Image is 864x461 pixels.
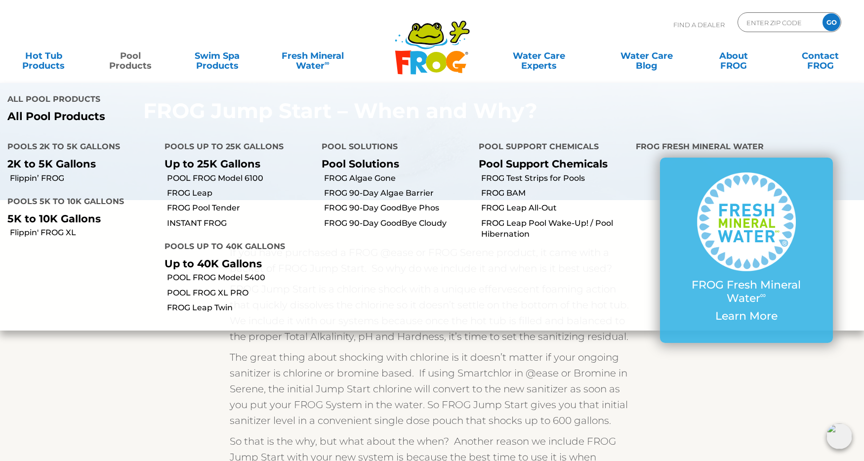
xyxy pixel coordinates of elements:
a: FROG Leap Pool Wake-Up! / Pool Hibernation [481,218,628,240]
a: Swim SpaProducts [184,46,251,66]
a: FROG 90-Day GoodBye Phos [324,203,471,213]
input: GO [823,13,840,31]
p: FROG Fresh Mineral Water [680,279,813,305]
img: openIcon [826,423,852,449]
h4: Pools up to 25K Gallons [165,138,307,158]
a: All Pool Products [7,110,425,123]
p: 2K to 5K Gallons [7,158,150,170]
p: Up to 40K Gallons [165,257,307,270]
h4: Pools 5K to 10K Gallons [7,193,150,212]
a: FROG BAM [481,188,628,199]
a: INSTANT FROG [167,218,314,229]
h4: Pools 2K to 5K Gallons [7,138,150,158]
a: Water CareBlog [613,46,681,66]
p: Pool Support Chemicals [479,158,621,170]
a: Water CareExperts [484,46,593,66]
h4: FROG Fresh Mineral Water [636,138,857,158]
a: Hot TubProducts [10,46,78,66]
sup: ∞ [325,59,329,67]
h4: All Pool Products [7,90,425,110]
a: POOL FROG XL PRO [167,288,314,298]
input: Zip Code Form [745,15,812,30]
a: FROG 90-Day Algae Barrier [324,188,471,199]
a: FROG Leap Twin [167,302,314,313]
p: Learn More [680,310,813,323]
a: ContactFROG [786,46,854,66]
h4: Pool Support Chemicals [479,138,621,158]
a: AboutFROG [699,46,767,66]
a: FROG 90-Day GoodBye Cloudy [324,218,471,229]
p: 5K to 10K Gallons [7,212,150,225]
a: Fresh MineralWater∞ [270,46,355,66]
a: POOL FROG Model 6100 [167,173,314,184]
a: Flippin' FROG XL [10,227,157,238]
p: Up to 25K Gallons [165,158,307,170]
a: FROG Fresh Mineral Water∞ Learn More [680,172,813,328]
a: Flippin’ FROG [10,173,157,184]
h4: Pools up to 40K Gallons [165,238,307,257]
a: Pool Solutions [322,158,399,170]
a: FROG Leap All-Out [481,203,628,213]
a: FROG Leap [167,188,314,199]
a: FROG Pool Tender [167,203,314,213]
a: FROG Test Strips for Pools [481,173,628,184]
a: PoolProducts [97,46,165,66]
h4: Pool Solutions [322,138,464,158]
sup: ∞ [760,290,766,300]
a: FROG Algae Gone [324,173,471,184]
p: The great thing about shocking with chlorine is it doesn’t matter if your ongoing sanitizer is ch... [230,349,635,428]
a: POOL FROG Model 5400 [167,272,314,283]
p: Find A Dealer [673,12,725,37]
